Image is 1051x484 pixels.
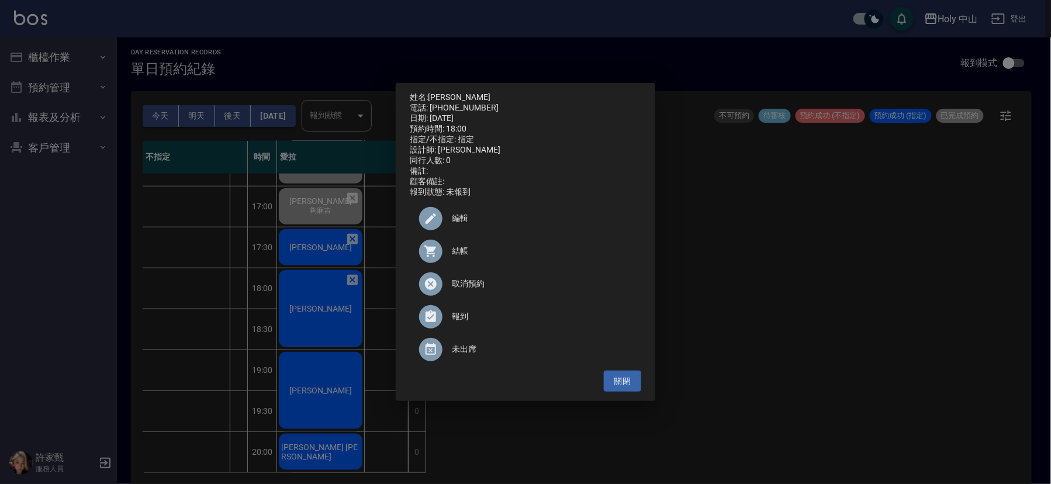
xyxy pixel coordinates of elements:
div: 未出席 [410,333,641,366]
div: 報到狀態: 未報到 [410,187,641,198]
a: 結帳 [410,235,641,268]
div: 取消預約 [410,268,641,300]
span: 未出席 [452,343,632,355]
span: 結帳 [452,245,632,257]
div: 預約時間: 18:00 [410,124,641,134]
div: 日期: [DATE] [410,113,641,124]
div: 顧客備註: [410,177,641,187]
div: 備註: [410,166,641,177]
p: 姓名: [410,92,641,103]
div: 同行人數: 0 [410,155,641,166]
button: 關閉 [604,371,641,392]
div: 編輯 [410,202,641,235]
div: 設計師: [PERSON_NAME] [410,145,641,155]
div: 指定/不指定: 指定 [410,134,641,145]
span: 編輯 [452,212,632,224]
div: 報到 [410,300,641,333]
span: 報到 [452,310,632,323]
span: 取消預約 [452,278,632,290]
a: [PERSON_NAME] [428,92,490,102]
div: 電話: [PHONE_NUMBER] [410,103,641,113]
